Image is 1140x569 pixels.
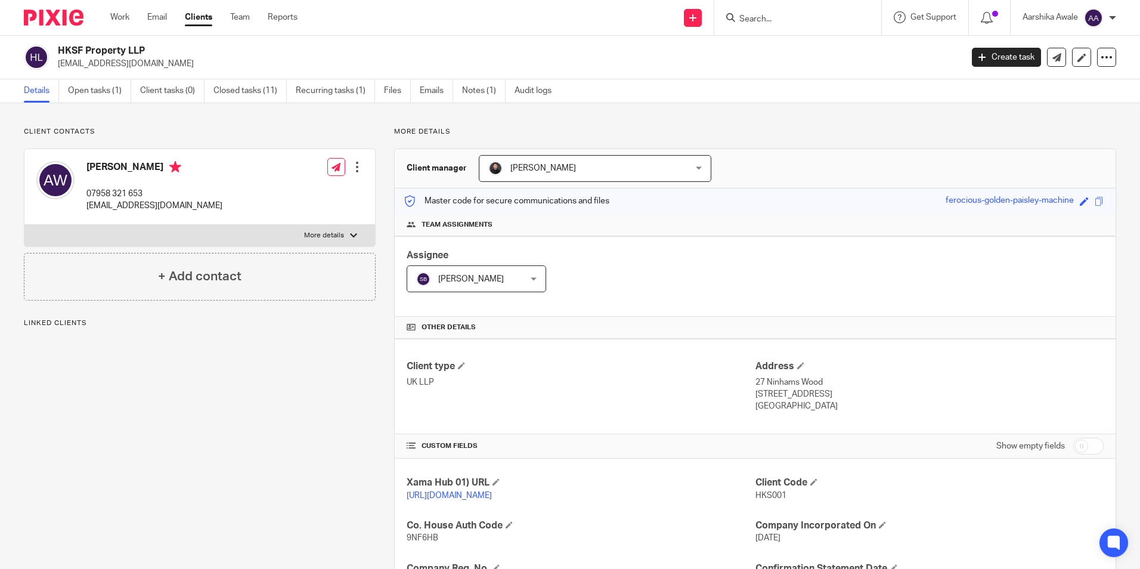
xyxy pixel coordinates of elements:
[422,323,476,332] span: Other details
[407,519,755,532] h4: Co. House Auth Code
[24,10,83,26] img: Pixie
[422,220,492,230] span: Team assignments
[213,79,287,103] a: Closed tasks (11)
[1023,11,1078,23] p: Aarshika Awale
[36,161,75,199] img: svg%3E
[755,388,1104,400] p: [STREET_ADDRESS]
[755,360,1104,373] h4: Address
[755,491,786,500] span: HKS001
[158,267,241,286] h4: + Add contact
[268,11,298,23] a: Reports
[58,58,954,70] p: [EMAIL_ADDRESS][DOMAIN_NAME]
[738,14,845,25] input: Search
[755,477,1104,489] h4: Client Code
[420,79,453,103] a: Emails
[407,376,755,388] p: UK LLP
[185,11,212,23] a: Clients
[910,13,956,21] span: Get Support
[510,164,576,172] span: [PERSON_NAME]
[304,231,344,240] p: More details
[58,45,775,57] h2: HKSF Property LLP
[24,79,59,103] a: Details
[86,161,222,176] h4: [PERSON_NAME]
[515,79,560,103] a: Audit logs
[462,79,506,103] a: Notes (1)
[438,275,504,283] span: [PERSON_NAME]
[972,48,1041,67] a: Create task
[755,376,1104,388] p: 27 Ninhams Wood
[147,11,167,23] a: Email
[24,127,376,137] p: Client contacts
[407,162,467,174] h3: Client manager
[296,79,375,103] a: Recurring tasks (1)
[407,360,755,373] h4: Client type
[407,441,755,451] h4: CUSTOM FIELDS
[407,491,492,500] a: [URL][DOMAIN_NAME]
[86,200,222,212] p: [EMAIL_ADDRESS][DOMAIN_NAME]
[946,194,1074,208] div: ferocious-golden-paisley-machine
[68,79,131,103] a: Open tasks (1)
[488,161,503,175] img: My%20Photo.jpg
[86,188,222,200] p: 07958 321 653
[110,11,129,23] a: Work
[169,161,181,173] i: Primary
[24,45,49,70] img: svg%3E
[407,534,438,542] span: 9NF6HB
[407,477,755,489] h4: Xama Hub 01) URL
[416,272,430,286] img: svg%3E
[140,79,205,103] a: Client tasks (0)
[996,440,1065,452] label: Show empty fields
[1084,8,1103,27] img: svg%3E
[24,318,376,328] p: Linked clients
[407,251,448,260] span: Assignee
[755,400,1104,412] p: [GEOGRAPHIC_DATA]
[755,519,1104,532] h4: Company Incorporated On
[394,127,1116,137] p: More details
[404,195,609,207] p: Master code for secure communications and files
[755,534,780,542] span: [DATE]
[230,11,250,23] a: Team
[384,79,411,103] a: Files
